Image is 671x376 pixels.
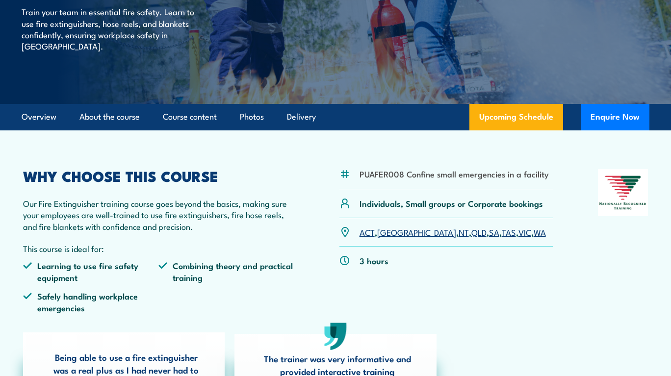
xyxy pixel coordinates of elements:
[360,226,375,238] a: ACT
[23,260,158,283] li: Learning to use fire safety equipment
[469,104,563,130] a: Upcoming Schedule
[360,168,549,179] li: PUAFER008 Confine small emergencies in a facility
[534,226,546,238] a: WA
[360,226,546,238] p: , , , , , , ,
[79,104,140,130] a: About the course
[377,226,456,238] a: [GEOGRAPHIC_DATA]
[22,104,56,130] a: Overview
[471,226,487,238] a: QLD
[287,104,316,130] a: Delivery
[158,260,294,283] li: Combining theory and practical training
[502,226,516,238] a: TAS
[23,198,294,232] p: Our Fire Extinguisher training course goes beyond the basics, making sure your employees are well...
[598,169,648,217] img: Nationally Recognised Training logo.
[23,169,294,182] h2: WHY CHOOSE THIS COURSE
[23,290,158,313] li: Safely handling workplace emergencies
[459,226,469,238] a: NT
[518,226,531,238] a: VIC
[489,226,499,238] a: SA
[581,104,649,130] button: Enquire Now
[240,104,264,130] a: Photos
[23,243,294,254] p: This course is ideal for:
[360,198,543,209] p: Individuals, Small groups or Corporate bookings
[22,6,201,52] p: Train your team in essential fire safety. Learn to use fire extinguishers, hose reels, and blanke...
[360,255,388,266] p: 3 hours
[163,104,217,130] a: Course content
